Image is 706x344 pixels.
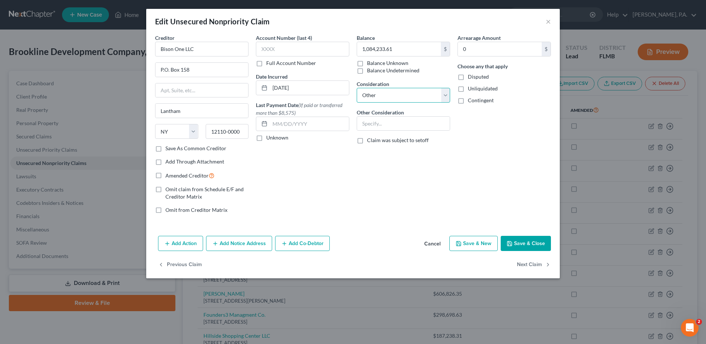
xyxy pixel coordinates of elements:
label: Other Consideration [357,109,404,116]
button: Next Claim [517,257,551,272]
input: 0.00 [357,42,441,56]
label: Unknown [266,134,288,141]
input: MM/DD/YYYY [270,117,349,131]
label: Consideration [357,80,389,88]
input: Enter zip... [206,124,249,139]
label: Choose any that apply [457,62,508,70]
label: Date Incurred [256,73,288,80]
input: 0.00 [458,42,542,56]
input: Specify... [357,117,450,131]
button: Add Notice Address [206,236,272,251]
input: MM/DD/YYYY [270,81,349,95]
label: Balance [357,34,375,42]
button: × [546,17,551,26]
button: Save & Close [501,236,551,251]
input: Enter address... [155,63,248,77]
span: Omit from Creditor Matrix [165,207,227,213]
span: Creditor [155,35,175,41]
input: Search creditor by name... [155,42,249,56]
div: Edit Unsecured Nonpriority Claim [155,16,270,27]
span: 2 [696,319,702,325]
button: Save & New [449,236,498,251]
label: Balance Unknown [367,59,408,67]
label: Add Through Attachment [165,158,224,165]
span: Contingent [468,97,494,103]
iframe: Intercom live chat [681,319,699,337]
label: Save As Common Creditor [165,145,226,152]
input: XXXX [256,42,349,56]
span: Disputed [468,73,489,80]
button: Add Action [158,236,203,251]
span: Omit claim from Schedule E/F and Creditor Matrix [165,186,244,200]
input: Enter city... [155,104,248,118]
span: Claim was subject to setoff [367,137,429,143]
label: Balance Undetermined [367,67,419,74]
span: (If paid or transferred more than $8,575) [256,102,342,116]
button: Add Co-Debtor [275,236,330,251]
label: Arrearage Amount [457,34,501,42]
button: Previous Claim [158,257,202,272]
input: Apt, Suite, etc... [155,83,248,97]
span: Amended Creditor [165,172,209,179]
label: Last Payment Date [256,101,349,117]
span: Unliquidated [468,85,498,92]
label: Full Account Number [266,59,316,67]
div: $ [542,42,551,56]
div: $ [441,42,450,56]
button: Cancel [418,237,446,251]
label: Account Number (last 4) [256,34,312,42]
